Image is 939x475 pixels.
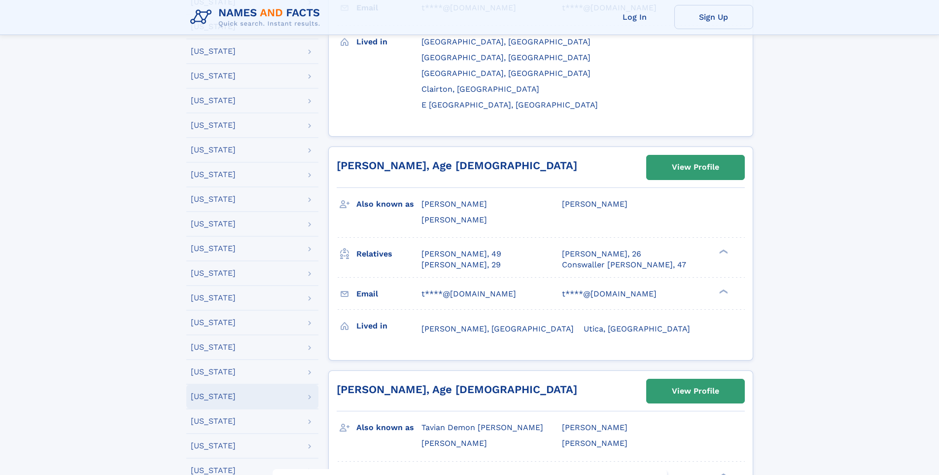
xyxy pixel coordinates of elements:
div: [US_STATE] [191,245,236,253]
h3: Lived in [356,318,421,334]
h3: Email [356,286,421,302]
span: [GEOGRAPHIC_DATA], [GEOGRAPHIC_DATA] [421,37,591,46]
div: [US_STATE] [191,171,236,179]
a: [PERSON_NAME], Age [DEMOGRAPHIC_DATA] [337,383,577,396]
div: [US_STATE] [191,417,236,425]
span: [PERSON_NAME] [562,423,627,432]
div: View Profile [672,380,719,402]
div: [US_STATE] [191,442,236,450]
a: Log In [595,5,674,29]
h3: Lived in [356,34,421,50]
h3: Relatives [356,246,421,262]
img: Logo Names and Facts [186,4,328,31]
h3: Also known as [356,419,421,436]
div: [US_STATE] [191,319,236,327]
div: [US_STATE] [191,368,236,376]
div: [US_STATE] [191,467,236,475]
div: ❯ [717,248,729,255]
span: [GEOGRAPHIC_DATA], [GEOGRAPHIC_DATA] [421,69,591,78]
div: [US_STATE] [191,220,236,228]
span: [PERSON_NAME] [421,199,487,209]
a: Conswaller [PERSON_NAME], 47 [562,259,686,270]
div: [US_STATE] [191,343,236,351]
a: View Profile [647,155,744,179]
h3: Also known as [356,196,421,213]
span: [PERSON_NAME] [562,199,627,209]
span: [PERSON_NAME] [421,215,487,224]
div: [US_STATE] [191,47,236,55]
div: [US_STATE] [191,146,236,154]
div: [US_STATE] [191,294,236,302]
span: Clairton, [GEOGRAPHIC_DATA] [421,84,539,94]
div: [US_STATE] [191,121,236,129]
span: Tavian Demon [PERSON_NAME] [421,423,543,432]
span: [PERSON_NAME] [562,438,627,448]
a: Sign Up [674,5,753,29]
a: [PERSON_NAME], 26 [562,249,641,259]
div: [US_STATE] [191,393,236,401]
div: [US_STATE] [191,72,236,80]
span: E [GEOGRAPHIC_DATA], [GEOGRAPHIC_DATA] [421,100,598,110]
span: Utica, [GEOGRAPHIC_DATA] [584,324,690,333]
div: [US_STATE] [191,269,236,277]
div: View Profile [672,156,719,179]
span: [PERSON_NAME], [GEOGRAPHIC_DATA] [421,324,574,333]
span: [GEOGRAPHIC_DATA], [GEOGRAPHIC_DATA] [421,53,591,62]
a: [PERSON_NAME], 49 [421,249,501,259]
div: [US_STATE] [191,97,236,105]
span: [PERSON_NAME] [421,438,487,448]
a: View Profile [647,379,744,403]
div: [US_STATE] [191,195,236,203]
a: [PERSON_NAME], 29 [421,259,501,270]
a: [PERSON_NAME], Age [DEMOGRAPHIC_DATA] [337,159,577,172]
div: ❯ [717,288,729,294]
